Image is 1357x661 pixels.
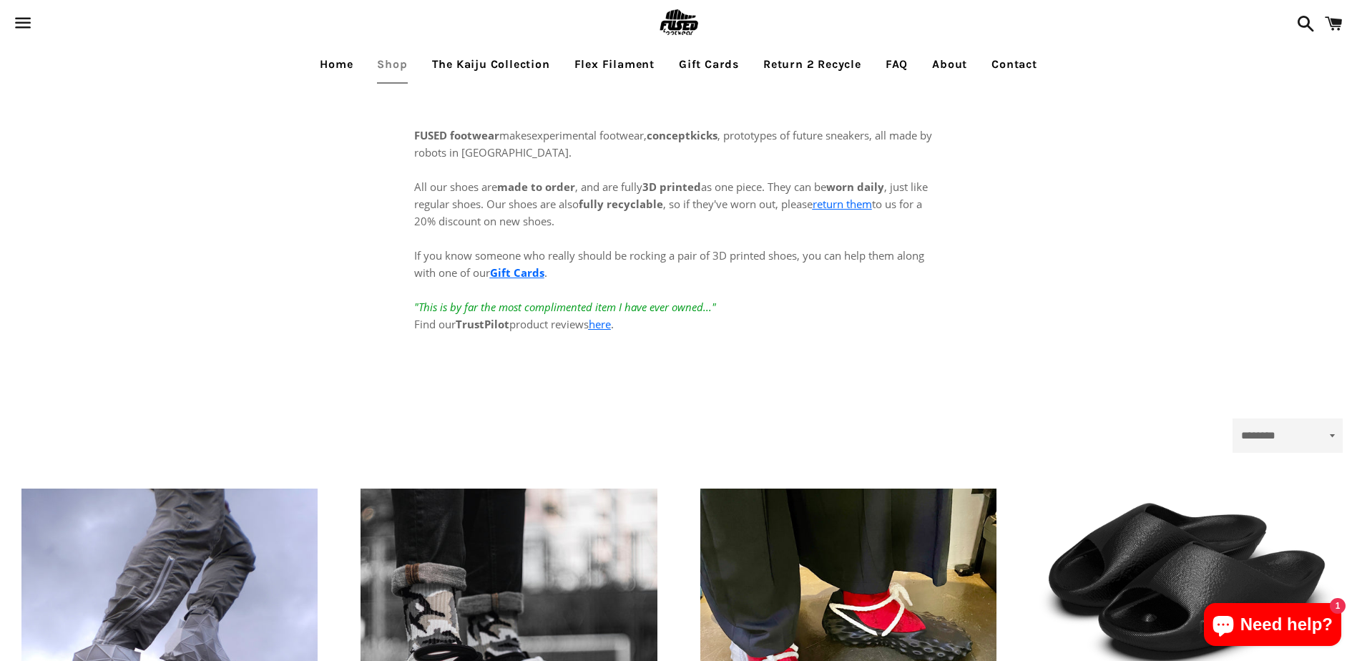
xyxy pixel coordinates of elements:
[497,180,575,194] strong: made to order
[981,46,1048,82] a: Contact
[813,197,872,211] a: return them
[642,180,701,194] strong: 3D printed
[414,128,531,142] span: makes
[753,46,872,82] a: Return 2 Recycle
[490,265,544,280] a: Gift Cards
[875,46,918,82] a: FAQ
[414,300,716,314] em: "This is by far the most complimented item I have ever owned..."
[921,46,978,82] a: About
[1200,603,1346,650] inbox-online-store-chat: Shopify online store chat
[414,128,499,142] strong: FUSED footwear
[564,46,665,82] a: Flex Filament
[668,46,750,82] a: Gift Cards
[421,46,561,82] a: The Kaiju Collection
[366,46,418,82] a: Shop
[414,128,932,160] span: experimental footwear, , prototypes of future sneakers, all made by robots in [GEOGRAPHIC_DATA].
[456,317,509,331] strong: TrustPilot
[414,161,944,333] p: All our shoes are , and are fully as one piece. They can be , just like regular shoes. Our shoes ...
[826,180,884,194] strong: worn daily
[309,46,363,82] a: Home
[647,128,717,142] strong: conceptkicks
[579,197,663,211] strong: fully recyclable
[589,317,611,331] a: here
